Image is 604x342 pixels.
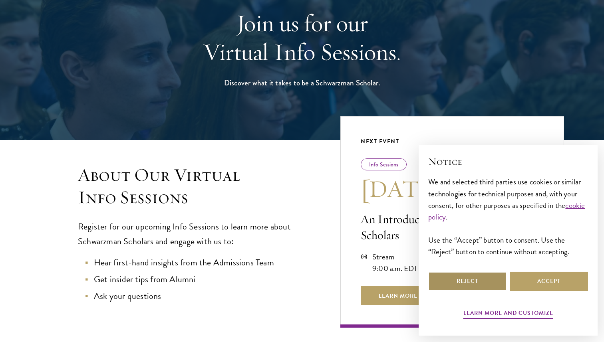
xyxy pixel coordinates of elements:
[164,76,440,89] h1: Discover what it takes to be a Schwarzman Scholar.
[361,286,435,305] span: Learn More
[463,308,553,320] button: Learn more and customize
[361,158,407,170] div: Info Sessions
[361,136,544,146] div: Next Event
[428,200,585,223] a: cookie policy
[510,272,588,291] button: Accept
[428,176,588,257] div: We and selected third parties use cookies or similar technologies for technical purposes and, wit...
[78,219,308,249] p: Register for our upcoming Info Sessions to learn more about Schwarzman Scholars and engage with u...
[340,116,564,328] a: Next Event Info Sessions [DATE] An Introduction to Schwarzman Scholars Stream 9:00 a.m. EDT Learn...
[361,174,544,203] h3: [DATE]
[78,164,308,209] h3: About Our Virtual Info Sessions
[372,251,418,263] div: Stream
[86,255,308,270] li: Hear first-hand insights from the Admissions Team
[428,155,588,168] h2: Notice
[361,211,544,243] p: An Introduction to Schwarzman Scholars
[86,272,308,287] li: Get insider tips from Alumni
[164,9,440,66] h1: Join us for our Virtual Info Sessions.
[428,272,507,291] button: Reject
[372,263,418,274] div: 9:00 a.m. EDT
[86,289,308,304] li: Ask your questions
